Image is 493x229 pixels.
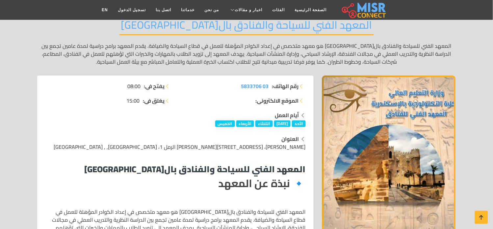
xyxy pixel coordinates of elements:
h2: المعهد الفني للسياحة والفنادق بال[GEOGRAPHIC_DATA] [119,18,374,35]
strong: يغلق في: [143,97,165,105]
a: الصفحة الرئيسية [290,4,331,16]
span: اخبار و مقالات [235,7,263,13]
strong: العنوان [282,134,299,144]
strong: الموقع الالكتروني: [255,97,299,105]
span: [PERSON_NAME]، [STREET_ADDRESS][PERSON_NAME] الرمل 1، [GEOGRAPHIC_DATA], , [GEOGRAPHIC_DATA] [54,142,306,152]
a: خدماتنا [176,4,199,16]
a: EN [97,4,113,16]
strong: رقم الهاتف: [272,82,299,90]
strong: المعهد الفني للسياحة والفنادق بال[GEOGRAPHIC_DATA] [84,161,306,177]
p: المعهد الفني للسياحة والفنادق بال[GEOGRAPHIC_DATA] هو معهد متخصص في إعداد الكوادر المؤهلة للعمل ف... [37,42,456,66]
img: main.misr_connect [342,2,386,18]
span: الأحد [292,120,306,127]
a: الفئات [267,4,290,16]
span: الأربعاء [236,120,254,127]
a: اخبار و مقالات [224,4,268,16]
span: 03 5833706 [241,81,269,91]
span: 08:00 [127,82,141,90]
span: الثلاثاء [255,120,273,127]
strong: 🔹 نبذة عن المعهد [218,173,306,193]
strong: أيام العمل [275,110,299,120]
a: 03 5833706 [241,82,269,90]
span: 15:00 [126,97,140,105]
strong: يفتح في: [144,82,165,90]
span: الخميس [215,120,235,127]
span: [DATE] [274,120,291,127]
a: تسجيل الدخول [113,4,151,16]
a: اتصل بنا [151,4,176,16]
a: من نحن [199,4,224,16]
